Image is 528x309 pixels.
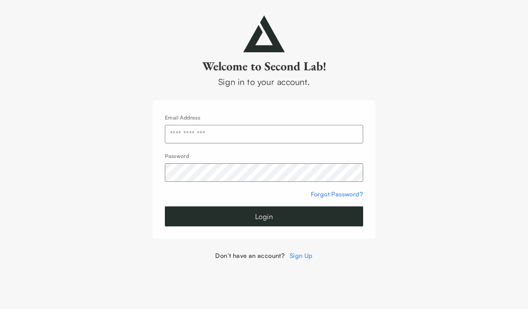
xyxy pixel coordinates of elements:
a: Sign Up [290,252,313,259]
a: Forgot Password? [311,190,363,198]
div: Sign in to your account. [153,75,375,88]
h2: Welcome to Second Lab! [153,58,375,74]
div: Don’t have an account? [153,251,375,260]
label: Password [165,153,189,159]
label: Email Address [165,114,200,121]
button: Login [165,206,363,226]
img: secondlab-logo [243,15,285,52]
